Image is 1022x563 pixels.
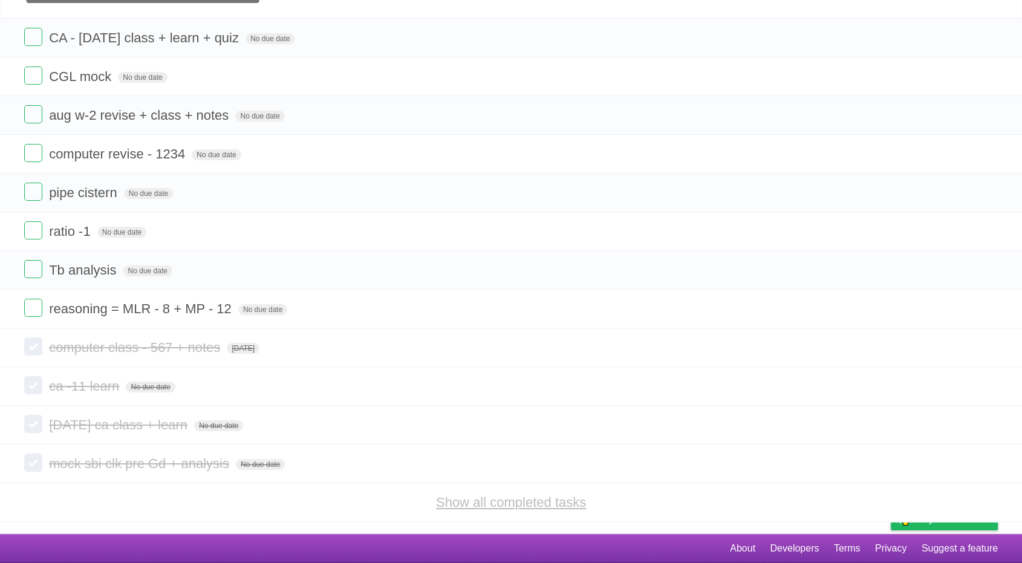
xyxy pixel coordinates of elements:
label: Done [24,376,42,394]
span: No due date [235,111,284,122]
label: Done [24,221,42,239]
span: Tb analysis [49,262,119,278]
span: CA - [DATE] class + learn + quiz [49,30,242,45]
span: No due date [126,382,175,392]
span: ratio -1 [49,224,93,239]
label: Done [24,105,42,123]
span: pipe cistern [49,185,120,200]
span: No due date [124,188,173,199]
span: No due date [246,33,295,44]
span: No due date [118,72,167,83]
label: Done [24,415,42,433]
span: [DATE] ca class + learn [49,417,190,432]
a: Developers [770,537,819,560]
label: Done [24,28,42,46]
span: reasoning = MLR - 8 + MP - 12 [49,301,235,316]
a: Privacy [875,537,906,560]
span: No due date [238,304,287,315]
span: aug w-2 revise + class + notes [49,108,232,123]
span: mock sbi clk pre Gd + analysis [49,456,232,471]
span: computer class - 567 + notes [49,340,223,355]
span: computer revise - 1234 [49,146,188,161]
span: CGL mock [49,69,114,84]
label: Done [24,454,42,472]
a: Terms [834,537,861,560]
span: No due date [123,265,172,276]
a: Show all completed tasks [436,495,586,510]
label: Done [24,67,42,85]
label: Done [24,260,42,278]
label: Done [24,183,42,201]
a: About [730,537,755,560]
span: No due date [97,227,146,238]
label: Done [24,337,42,356]
span: ca -11 learn [49,379,122,394]
span: [DATE] [227,343,259,354]
label: Done [24,144,42,162]
label: Done [24,299,42,317]
span: No due date [236,459,285,470]
span: No due date [192,149,241,160]
span: Buy me a coffee [916,509,992,530]
a: Suggest a feature [922,537,998,560]
span: No due date [194,420,243,431]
